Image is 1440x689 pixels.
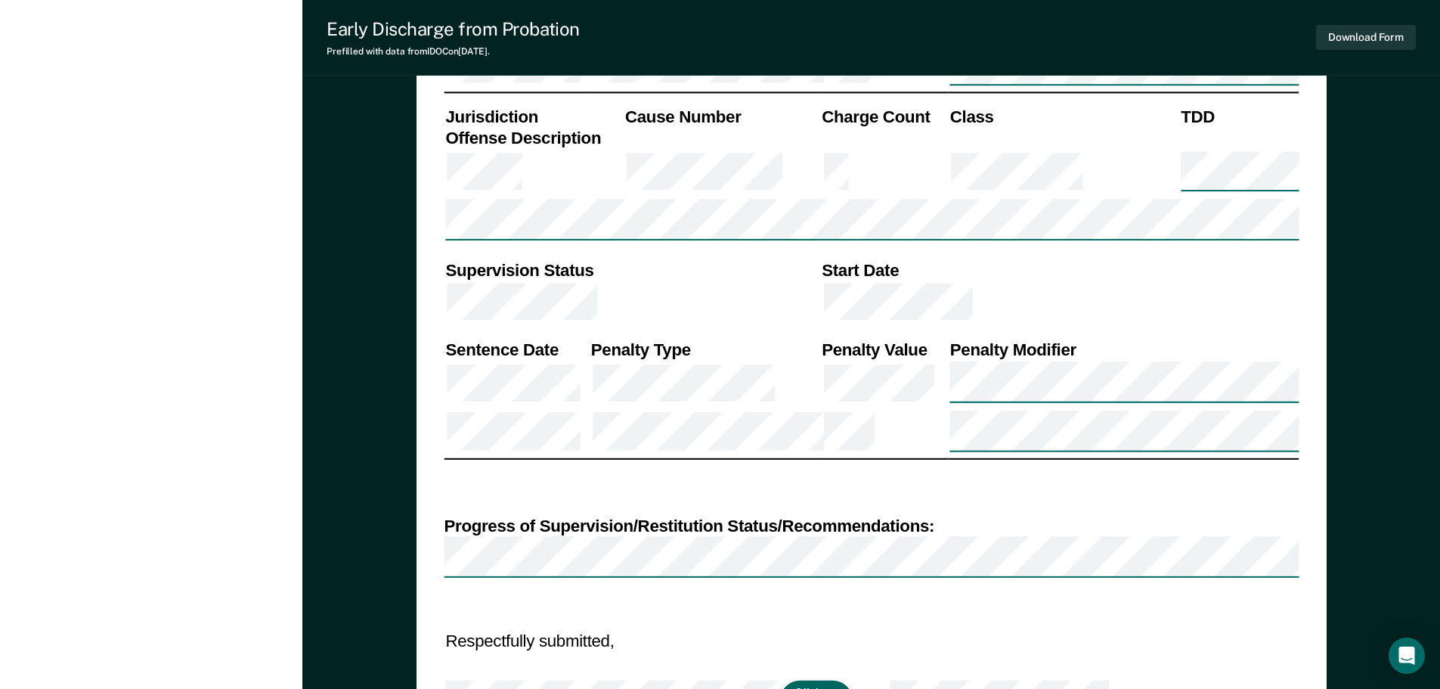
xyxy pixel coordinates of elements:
th: Jurisdiction [444,106,624,128]
button: Download Form [1316,25,1416,50]
th: Sentence Date [444,339,589,361]
th: Start Date [820,259,1299,281]
div: Prefilled with data from IDOC on [DATE] . [327,46,580,57]
th: Offense Description [444,128,624,150]
th: Penalty Type [589,339,819,361]
th: Penalty Value [820,339,949,361]
div: Early Discharge from Probation [327,18,580,40]
th: Class [948,106,1178,128]
th: Charge Count [820,106,949,128]
td: Respectfully submitted, [444,629,854,654]
th: TDD [1179,106,1299,128]
div: Open Intercom Messenger [1389,638,1425,674]
th: Supervision Status [444,259,820,281]
div: Progress of Supervision/Restitution Status/Recommendations: [444,515,1299,537]
th: Cause Number [623,106,819,128]
th: Penalty Modifier [948,339,1299,361]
